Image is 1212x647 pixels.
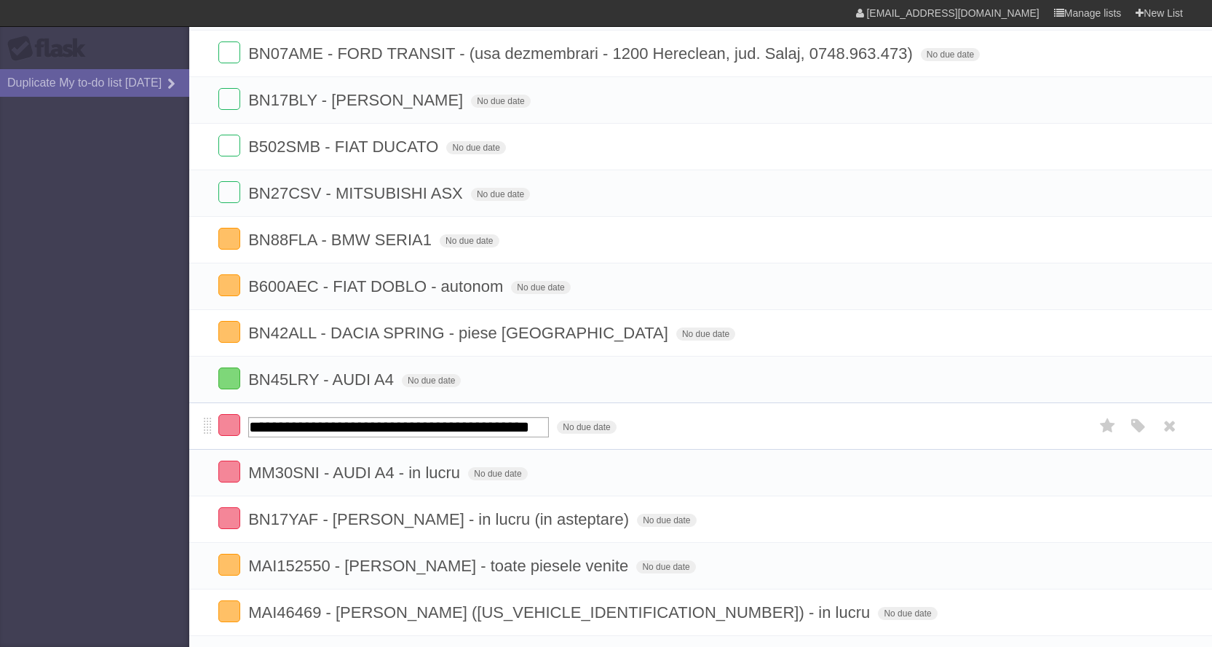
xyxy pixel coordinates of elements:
span: MAI152550 - [PERSON_NAME] - toate piesele venite [248,557,632,575]
span: No due date [921,48,980,61]
label: Done [218,507,240,529]
label: Done [218,228,240,250]
label: Done [218,135,240,156]
label: Done [218,554,240,576]
span: No due date [402,374,461,387]
span: BN07AME - FORD TRANSIT - (usa dezmembrari - 1200 Hereclean, jud. Salaj, 0748.963.473) [248,44,916,63]
label: Done [218,41,240,63]
span: No due date [637,514,696,527]
span: MM30SNI - AUDI A4 - in lucru [248,464,464,482]
span: B600AEC - FIAT DOBLO - autonom [248,277,507,295]
span: BN17BLY - [PERSON_NAME] [248,91,467,109]
span: No due date [471,188,530,201]
label: Done [218,181,240,203]
span: MAI46469 - [PERSON_NAME] ([US_VEHICLE_IDENTIFICATION_NUMBER]) - in lucru [248,603,874,622]
span: BN42ALL - DACIA SPRING - piese [GEOGRAPHIC_DATA] [248,324,672,342]
label: Done [218,600,240,622]
span: No due date [557,421,616,434]
span: No due date [471,95,530,108]
label: Done [218,321,240,343]
span: BN45LRY - AUDI A4 [248,370,397,389]
label: Done [218,88,240,110]
label: Star task [1094,414,1122,438]
span: BN88FLA - BMW SERIA1 [248,231,435,249]
label: Done [218,414,240,436]
span: No due date [511,281,570,294]
span: No due date [468,467,527,480]
label: Done [218,368,240,389]
span: No due date [636,560,695,573]
span: BN17YAF - [PERSON_NAME] - in lucru (in asteptare) [248,510,633,528]
div: Flask [7,36,95,62]
span: BN27CSV - MITSUBISHI ASX [248,184,467,202]
span: No due date [878,607,937,620]
label: Done [218,461,240,483]
span: No due date [446,141,505,154]
span: No due date [676,328,735,341]
span: No due date [440,234,499,247]
span: B502SMB - FIAT DUCATO [248,138,442,156]
label: Done [218,274,240,296]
